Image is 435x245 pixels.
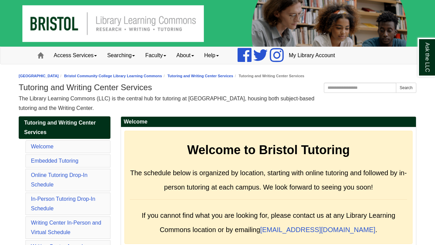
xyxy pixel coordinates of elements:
[49,47,102,64] a: Access Services
[168,74,233,78] a: Tutoring and Writing Center Services
[130,169,407,191] span: The schedule below is organized by location, starting with online tutoring and followed by in-per...
[19,83,416,92] h1: Tutoring and Writing Center Services
[233,73,304,79] li: Tutoring and Writing Center Services
[19,116,110,139] a: Tutoring and Writing Center Services
[121,117,416,127] h2: Welcome
[31,220,101,235] a: Writing Center In-Person and Virtual Schedule
[199,47,224,64] a: Help
[19,96,314,111] span: The Library Learning Commons (LLC) is the central hub for tutoring at [GEOGRAPHIC_DATA], housing ...
[140,47,171,64] a: Faculty
[284,47,340,64] a: My Library Account
[19,74,59,78] a: [GEOGRAPHIC_DATA]
[31,196,95,211] a: In-Person Tutoring Drop-In Schedule
[396,83,416,93] button: Search
[31,158,79,164] a: Embedded Tutoring
[142,212,395,233] span: If you cannot find what you are looking for, please contact us at any Library Learning Commons lo...
[31,144,53,149] a: Welcome
[31,172,87,187] a: Online Tutoring Drop-In Schedule
[260,226,376,233] a: [EMAIL_ADDRESS][DOMAIN_NAME]
[102,47,140,64] a: Searching
[19,73,416,79] nav: breadcrumb
[171,47,199,64] a: About
[24,120,96,135] span: Tutoring and Writing Center Services
[64,74,162,78] a: Bristol Community College Library Learning Commons
[187,143,350,157] strong: Welcome to Bristol Tutoring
